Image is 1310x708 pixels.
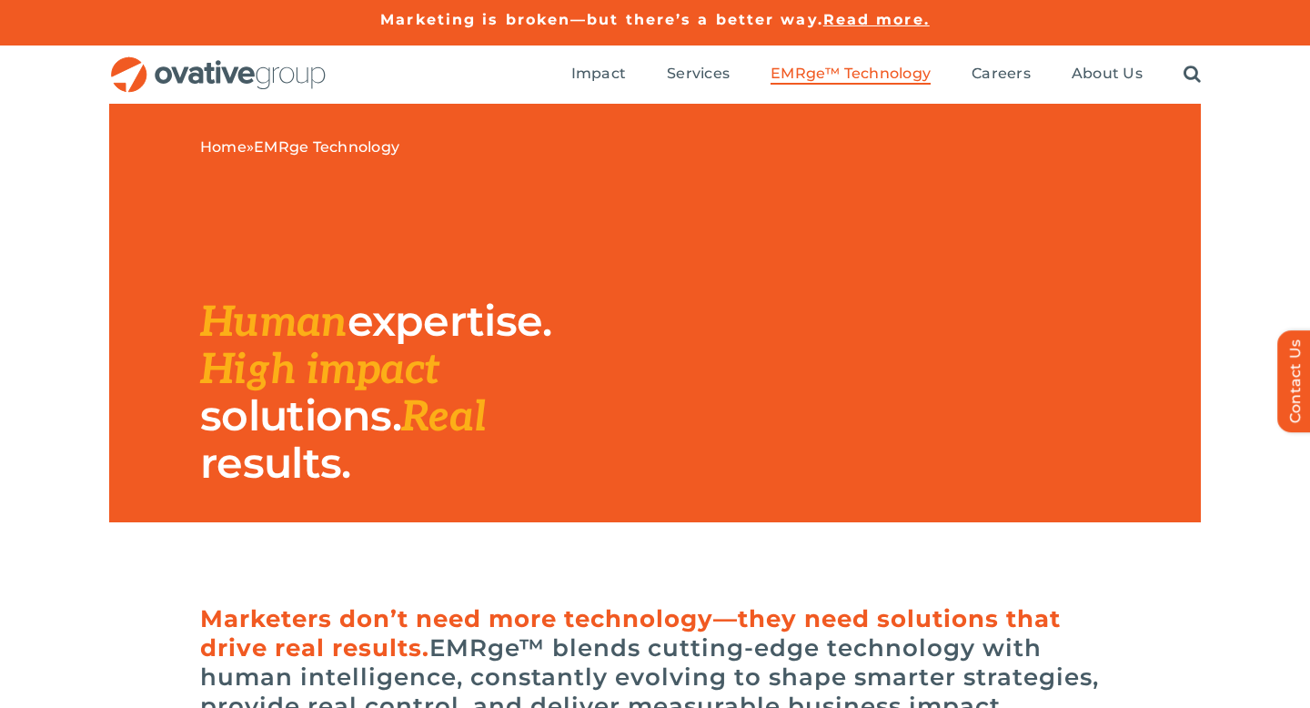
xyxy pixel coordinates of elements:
[200,138,247,156] a: Home
[571,65,626,85] a: Impact
[109,55,327,72] a: OG_Full_horizontal_RGB
[200,437,350,489] span: results.
[972,65,1031,83] span: Careers
[655,104,1201,377] img: EMRge Landing Page Header Image
[200,604,1061,662] span: Marketers don’t need more technology—they need solutions that drive real results.
[667,65,730,85] a: Services
[200,389,401,441] span: solutions.
[200,175,382,253] img: EMRGE_RGB_wht
[1146,468,1201,522] img: EMRge_HomePage_Elements_Arrow Box
[401,392,486,443] span: Real
[771,65,931,85] a: EMRge™ Technology
[200,298,348,349] span: Human
[667,65,730,83] span: Services
[200,138,399,157] span: »
[1072,65,1143,85] a: About Us
[571,46,1201,104] nav: Menu
[972,65,1031,85] a: Careers
[348,295,552,347] span: expertise.
[1184,65,1201,85] a: Search
[1072,65,1143,83] span: About Us
[254,138,399,156] span: EMRge Technology
[823,11,930,28] a: Read more.
[200,345,439,396] span: High impact
[380,11,823,28] a: Marketing is broken—but there’s a better way.
[571,65,626,83] span: Impact
[771,65,931,83] span: EMRge™ Technology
